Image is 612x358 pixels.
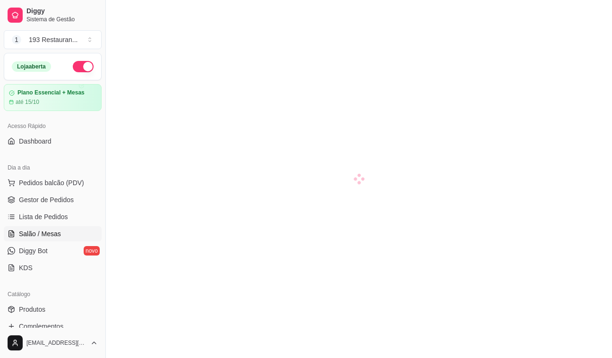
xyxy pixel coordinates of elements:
a: KDS [4,260,102,275]
button: [EMAIL_ADDRESS][DOMAIN_NAME] [4,332,102,354]
a: DiggySistema de Gestão [4,4,102,26]
a: Plano Essencial + Mesasaté 15/10 [4,84,102,111]
div: Acesso Rápido [4,119,102,134]
a: Complementos [4,319,102,334]
span: KDS [19,263,33,273]
article: Plano Essencial + Mesas [17,89,85,96]
article: até 15/10 [16,98,39,106]
span: Diggy [26,7,98,16]
button: Pedidos balcão (PDV) [4,175,102,190]
div: Dia a dia [4,160,102,175]
span: Complementos [19,322,63,331]
span: Gestor de Pedidos [19,195,74,205]
span: Dashboard [19,136,52,146]
span: Pedidos balcão (PDV) [19,178,84,188]
span: Salão / Mesas [19,229,61,239]
span: 1 [12,35,21,44]
span: Produtos [19,305,45,314]
button: Select a team [4,30,102,49]
span: Diggy Bot [19,246,48,256]
span: [EMAIL_ADDRESS][DOMAIN_NAME] [26,339,86,347]
button: Alterar Status [73,61,94,72]
span: Lista de Pedidos [19,212,68,222]
span: Sistema de Gestão [26,16,98,23]
a: Diggy Botnovo [4,243,102,258]
div: 193 Restauran ... [29,35,78,44]
a: Salão / Mesas [4,226,102,241]
a: Gestor de Pedidos [4,192,102,207]
div: Catálogo [4,287,102,302]
a: Dashboard [4,134,102,149]
a: Produtos [4,302,102,317]
a: Lista de Pedidos [4,209,102,224]
div: Loja aberta [12,61,51,72]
